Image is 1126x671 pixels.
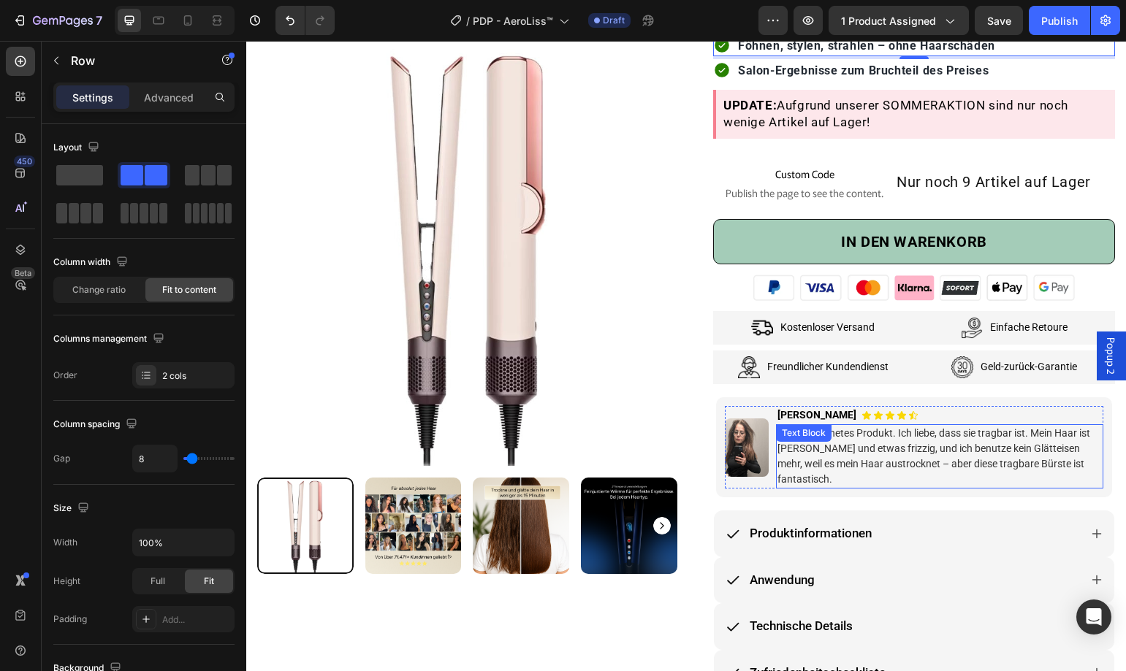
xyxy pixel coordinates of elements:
[53,452,70,465] div: Gap
[507,233,829,261] img: gempages_577602303473746706-21f4b58d-afd5-49ad-a3a0-09b30ebc932f.png
[53,536,77,549] div: Width
[479,145,637,159] span: Publish the page to see the content.
[521,320,642,331] span: Freundlicher Kundendienst
[53,575,80,588] div: Height
[987,15,1011,27] span: Save
[492,23,742,37] strong: Salon-Ergebnisse zum Bruchteil des Preises
[407,476,425,494] button: Carousel Next Arrow
[705,315,727,337] img: Alt Image
[1029,6,1090,35] button: Publish
[503,485,625,499] span: Produktinformationen
[53,613,87,626] div: Padding
[534,280,628,292] span: Kostenloser Versand
[476,55,863,92] div: Rich Text Editor. Editing area: main
[246,41,1126,671] iframe: Design area
[466,13,470,28] span: /
[650,132,845,150] span: Nur noch 9 Artikel auf Lager
[734,320,831,331] span: Geld-zurück-Garantie
[162,283,216,296] span: Fit to content
[204,575,214,588] span: Fit
[603,14,625,27] span: Draft
[151,575,165,588] span: Full
[715,276,737,298] img: Alt Image
[6,6,109,35] button: 7
[531,367,610,382] p: [PERSON_NAME]
[53,369,77,382] div: Order
[144,90,194,105] p: Advanced
[53,253,131,272] div: Column width
[829,6,969,35] button: 1 product assigned
[503,624,639,639] span: Zufriedenheitscheckliste
[1076,599,1111,634] div: Open Intercom Messenger
[477,57,530,72] strong: UPDATE:
[533,386,582,399] div: Text Block
[841,13,936,28] span: 1 product assigned
[531,385,856,446] p: Ausgezeichnetes Produkt. Ich liebe, dass sie tragbar ist. Mein Haar ist [PERSON_NAME] und etwas f...
[14,156,35,167] div: 450
[595,190,741,212] div: IN DEN WARENKORB
[505,276,527,298] img: Alt Image
[96,12,102,29] p: 7
[639,120,856,162] div: Rich Text Editor. Editing area: main
[1041,13,1078,28] div: Publish
[467,178,869,223] button: IN DEN WARENKORB
[162,369,231,383] div: 2 cols
[479,377,522,436] img: gempages_577602303473746706-192e17bb-bd51-4f01-b2ff-d622dff1ed7e.jpg
[53,415,140,434] div: Column spacing
[479,124,637,142] span: Custom Code
[11,267,35,279] div: Beta
[975,6,1023,35] button: Save
[133,529,234,556] input: Auto
[503,578,606,592] span: Technische Details
[477,57,822,88] span: Aufgrund unserer SOMMERAKTION sind nur noch wenige Artikel auf Lager!
[71,52,195,69] p: Row
[133,445,177,472] input: Auto
[162,613,231,626] div: Add...
[53,329,167,349] div: Columns management
[490,18,744,40] div: Rich Text Editor. Editing area: main
[858,296,872,334] span: Popup 2
[275,6,335,35] div: Undo/Redo
[53,499,92,518] div: Size
[744,280,821,292] span: Einfache Retoure
[53,138,102,158] div: Layout
[407,204,425,221] button: Carousel Next Arrow
[503,532,568,546] span: Anwendung
[473,13,553,28] span: PDP - AeroLiss™
[72,283,126,296] span: Change ratio
[492,315,514,337] img: Alt Image
[72,90,113,105] p: Settings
